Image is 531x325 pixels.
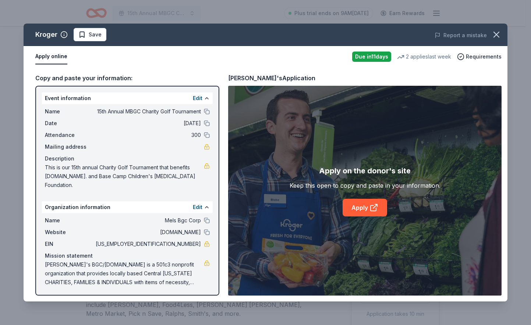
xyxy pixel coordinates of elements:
[45,119,94,128] span: Date
[45,142,94,151] span: Mailing address
[290,181,440,190] div: Keep this open to copy and paste in your information.
[193,94,202,103] button: Edit
[42,201,213,213] div: Organization information
[193,203,202,212] button: Edit
[45,228,94,237] span: Website
[343,199,387,216] a: Apply
[94,228,201,237] span: [DOMAIN_NAME]
[74,28,106,41] button: Save
[45,107,94,116] span: Name
[435,31,487,40] button: Report a mistake
[94,240,201,248] span: [US_EMPLOYER_IDENTIFICATION_NUMBER]
[94,107,201,116] span: 15th Annual MBGC Charity Golf Tournament
[35,49,67,64] button: Apply online
[45,216,94,225] span: Name
[397,52,451,61] div: 2 applies last week
[457,52,502,61] button: Requirements
[45,260,204,287] span: [PERSON_NAME]'s BGC/[DOMAIN_NAME] is a 501c3 nonprofit organization that provides locally based C...
[89,30,102,39] span: Save
[94,216,201,225] span: Mels Bgc Corp
[94,119,201,128] span: [DATE]
[45,154,210,163] div: Description
[228,73,315,83] div: [PERSON_NAME]'s Application
[319,165,411,177] div: Apply on the donor's site
[94,131,201,139] span: 300
[42,92,213,104] div: Event information
[45,251,210,260] div: Mission statement
[45,163,204,190] span: This is our 15th annual Charity Golf Tournament that benefits [DOMAIN_NAME]. and Base Camp Childr...
[352,52,391,62] div: Due in 11 days
[466,52,502,61] span: Requirements
[35,73,219,83] div: Copy and paste your information:
[45,240,94,248] span: EIN
[35,29,57,40] div: Kroger
[45,131,94,139] span: Attendance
